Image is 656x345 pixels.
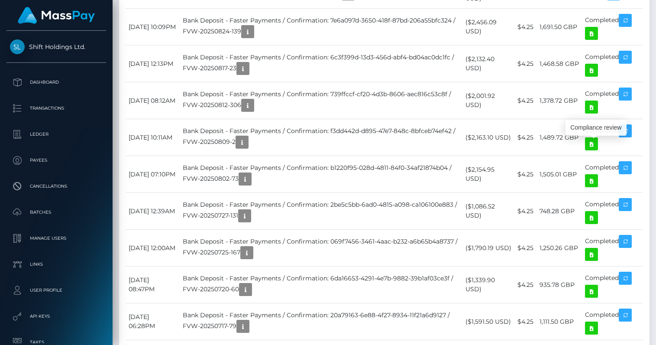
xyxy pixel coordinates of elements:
td: $4.25 [514,193,536,230]
td: Completed [582,303,643,340]
p: Batches [10,206,103,219]
td: Completed [582,230,643,267]
td: 1,468.58 GBP [536,46,582,82]
p: Ledger [10,128,103,141]
p: Cancellations [10,180,103,193]
td: 935.78 GBP [536,267,582,303]
td: Completed [582,82,643,119]
td: $4.25 [514,82,536,119]
td: Bank Deposit - Faster Payments / Confirmation: 6da16653-4291-4e7b-9882-39b1af03ce3f / FVW-2025072... [180,267,462,303]
a: Links [6,254,106,275]
td: [DATE] 10:09PM [126,9,180,46]
td: ($2,154.95 USD) [462,156,514,193]
td: Bank Deposit - Faster Payments / Confirmation: 2be5c5bb-6ad0-4815-a098-ca106100e883 / FVW-2025072... [180,193,462,230]
td: ($1,591.50 USD) [462,303,514,340]
td: $4.25 [514,156,536,193]
td: Completed [582,193,643,230]
p: Transactions [10,102,103,115]
td: [DATE] 08:12AM [126,82,180,119]
a: Batches [6,202,106,223]
p: Payees [10,154,103,167]
a: Dashboard [6,72,106,93]
td: $4.25 [514,230,536,267]
td: ($1,086.52 USD) [462,193,514,230]
td: $4.25 [514,119,536,156]
td: 1,489.72 GBP [536,119,582,156]
td: Bank Deposit - Faster Payments / Confirmation: b1220f95-028d-4811-84f0-34af21874b04 / FVW-2025080... [180,156,462,193]
p: Links [10,258,103,271]
td: 1,691.50 GBP [536,9,582,46]
a: Transactions [6,98,106,119]
a: User Profile [6,280,106,301]
p: Dashboard [10,76,103,89]
td: [DATE] 12:00AM [126,230,180,267]
td: 1,111.50 GBP [536,303,582,340]
td: Bank Deposit - Faster Payments / Confirmation: 6c3f399d-13d3-456d-abf4-bd04ac0dc1fc / FVW-2025081... [180,46,462,82]
td: Bank Deposit - Faster Payments / Confirmation: 069f7456-3461-4aac-b232-a6b65b4a8737 / FVW-2025072... [180,230,462,267]
td: [DATE] 08:47PM [126,267,180,303]
td: [DATE] 12:13PM [126,46,180,82]
td: $4.25 [514,9,536,46]
td: ($2,132.40 USD) [462,46,514,82]
p: Manage Users [10,232,103,245]
td: Bank Deposit - Faster Payments / Confirmation: f3dd442d-d895-47e7-848c-8bfceb74ef42 / FVW-20250809-2 [180,119,462,156]
td: Bank Deposit - Faster Payments / Confirmation: 739ffccf-cf20-4d3b-8606-aec816c53c8f / FVW-2025081... [180,82,462,119]
a: Cancellations [6,176,106,197]
td: Bank Deposit - Faster Payments / Confirmation: 7e6a097d-3650-418f-87bd-206a55bfc324 / FVW-2025082... [180,9,462,46]
a: Ledger [6,124,106,145]
td: $4.25 [514,267,536,303]
td: Bank Deposit - Faster Payments / Confirmation: 20a79163-6e88-4f27-8934-11f21a6d9127 / FVW-2025071... [180,303,462,340]
td: 1,250.26 GBP [536,230,582,267]
td: ($1,790.19 USD) [462,230,514,267]
div: Compliance review [566,120,627,136]
td: Completed [582,9,643,46]
td: ($2,163.10 USD) [462,119,514,156]
td: ($2,001.92 USD) [462,82,514,119]
td: 1,378.72 GBP [536,82,582,119]
span: Shift Holdings Ltd. [6,43,106,51]
td: Completed [582,46,643,82]
p: User Profile [10,284,103,297]
td: 748.28 GBP [536,193,582,230]
img: Shift Holdings Ltd. [10,39,25,54]
td: [DATE] 10:11AM [126,119,180,156]
td: [DATE] 12:39AM [126,193,180,230]
a: Payees [6,150,106,171]
td: Completed [582,267,643,303]
td: $4.25 [514,303,536,340]
td: ($1,339.90 USD) [462,267,514,303]
a: API Keys [6,306,106,327]
td: ($2,456.09 USD) [462,9,514,46]
p: API Keys [10,310,103,323]
td: $4.25 [514,46,536,82]
img: MassPay Logo [18,7,95,24]
td: Completed [582,156,643,193]
td: 1,505.01 GBP [536,156,582,193]
td: [DATE] 07:10PM [126,156,180,193]
td: [DATE] 06:28PM [126,303,180,340]
a: Manage Users [6,228,106,249]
